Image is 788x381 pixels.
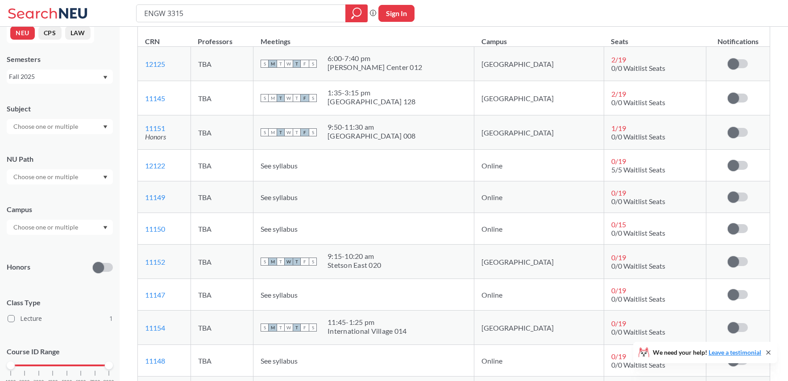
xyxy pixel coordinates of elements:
a: 11149 [145,193,165,201]
span: M [269,258,277,266]
input: Class, professor, course number, "phrase" [143,6,339,21]
span: Class Type [7,298,113,307]
div: magnifying glass [345,4,368,22]
th: Seats [604,28,706,47]
div: Dropdown arrow [7,169,113,184]
span: M [269,94,277,102]
input: Choose one or multiple [9,121,84,132]
div: 9:50 - 11:30 am [328,123,415,131]
span: F [301,324,309,332]
td: Online [474,213,604,245]
span: F [301,128,309,136]
td: TBA [191,279,253,311]
span: 0 / 19 [611,352,626,361]
div: Dropdown arrow [7,220,113,235]
p: Course ID Range [7,347,113,357]
td: [GEOGRAPHIC_DATA] [474,245,604,279]
span: S [309,258,317,266]
div: Subject [7,104,113,114]
span: F [301,60,309,68]
span: 0 / 19 [611,286,626,295]
a: 11152 [145,258,165,266]
div: Campus [7,205,113,214]
a: 12122 [145,161,165,170]
span: T [293,60,301,68]
td: [GEOGRAPHIC_DATA] [474,81,604,115]
div: 11:45 - 1:25 pm [328,318,406,327]
div: [GEOGRAPHIC_DATA] 128 [328,97,415,106]
td: Online [474,181,604,213]
span: F [301,94,309,102]
span: We need your help! [653,349,761,356]
a: 11145 [145,94,165,102]
span: See syllabus [261,161,298,170]
span: T [293,258,301,266]
div: International Village 014 [328,327,406,336]
span: 0 / 19 [611,157,626,165]
span: 1 [109,314,113,324]
span: S [309,94,317,102]
div: NU Path [7,154,113,164]
div: [GEOGRAPHIC_DATA] 008 [328,131,415,140]
span: 0/0 Waitlist Seats [611,64,665,72]
svg: Dropdown arrow [103,125,108,129]
span: 2 / 19 [611,55,626,64]
td: [GEOGRAPHIC_DATA] [474,47,604,81]
span: See syllabus [261,291,298,299]
a: 11154 [145,324,165,332]
span: S [261,60,269,68]
button: Sign In [378,5,415,22]
span: W [285,60,293,68]
span: See syllabus [261,193,298,201]
div: Fall 2025Dropdown arrow [7,70,113,84]
span: 0/0 Waitlist Seats [611,295,665,303]
span: W [285,128,293,136]
span: 0/0 Waitlist Seats [611,197,665,205]
span: 1 / 19 [611,124,626,132]
span: 0/0 Waitlist Seats [611,328,665,336]
td: Online [474,279,604,311]
span: T [293,128,301,136]
svg: Dropdown arrow [103,176,108,179]
span: T [277,324,285,332]
a: 11147 [145,291,165,299]
svg: Dropdown arrow [103,226,108,229]
span: 0 / 15 [611,220,626,229]
span: See syllabus [261,356,298,365]
a: 11151 [145,124,165,132]
th: Notifications [706,28,770,47]
td: TBA [191,213,253,245]
span: S [309,324,317,332]
span: 0/0 Waitlist Seats [611,361,665,369]
div: 1:35 - 3:15 pm [328,88,415,97]
input: Choose one or multiple [9,172,84,182]
span: S [309,128,317,136]
th: Meetings [253,28,474,47]
span: 0 / 19 [611,253,626,262]
a: 12125 [145,60,165,68]
span: S [261,324,269,332]
td: [GEOGRAPHIC_DATA] [474,311,604,345]
span: W [285,94,293,102]
th: Campus [474,28,604,47]
td: TBA [191,115,253,150]
span: M [269,128,277,136]
th: Professors [191,28,253,47]
td: TBA [191,47,253,81]
div: 6:00 - 7:40 pm [328,54,422,63]
span: 0 / 19 [611,188,626,197]
svg: Dropdown arrow [103,76,108,79]
span: 0/0 Waitlist Seats [611,229,665,237]
span: M [269,60,277,68]
span: S [261,258,269,266]
span: S [261,128,269,136]
input: Choose one or multiple [9,222,84,233]
span: W [285,258,293,266]
button: CPS [38,26,62,40]
span: W [285,324,293,332]
svg: magnifying glass [351,7,362,20]
span: S [261,94,269,102]
div: [PERSON_NAME] Center 012 [328,63,422,72]
td: TBA [191,81,253,115]
span: See syllabus [261,225,298,233]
